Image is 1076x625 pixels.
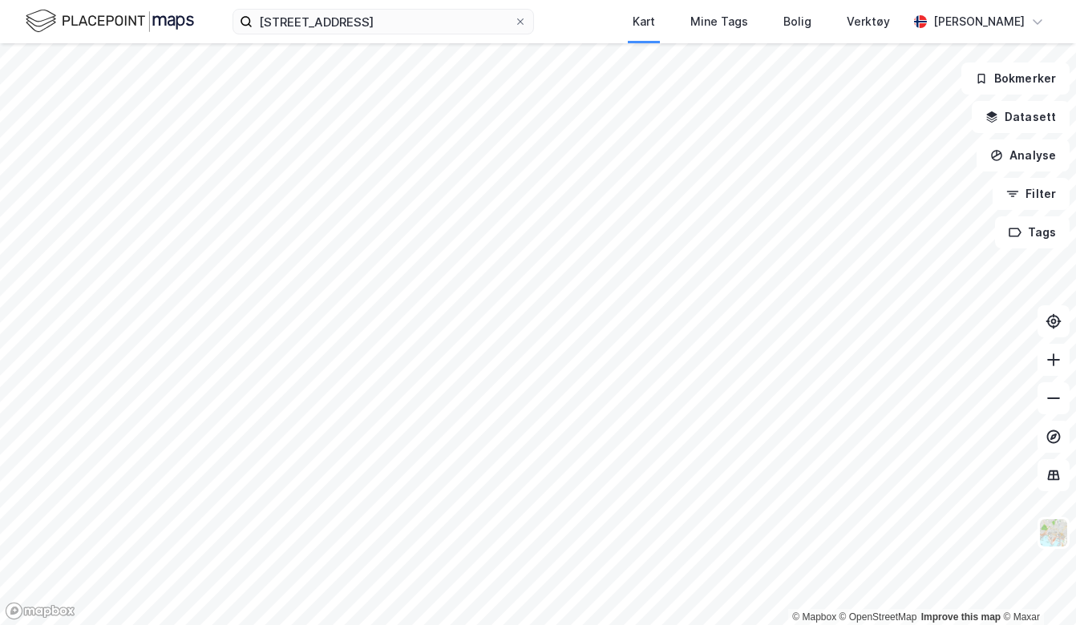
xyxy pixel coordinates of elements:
img: Z [1038,518,1069,548]
div: Mine Tags [690,12,748,31]
a: Mapbox homepage [5,602,75,620]
iframe: Chat Widget [996,548,1076,625]
button: Analyse [977,139,1070,171]
div: [PERSON_NAME] [933,12,1025,31]
a: Mapbox [792,611,836,623]
div: Bolig [783,12,811,31]
button: Tags [995,216,1070,248]
img: logo.f888ab2527a4732fd821a326f86c7f29.svg [26,7,194,35]
a: OpenStreetMap [839,611,917,623]
a: Improve this map [921,611,1001,623]
input: Søk på adresse, matrikkel, gårdeiere, leietakere eller personer [253,10,514,34]
button: Filter [993,178,1070,210]
button: Bokmerker [961,62,1070,95]
button: Datasett [972,101,1070,133]
div: Kontrollprogram for chat [996,548,1076,625]
div: Kart [633,12,655,31]
div: Verktøy [847,12,890,31]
